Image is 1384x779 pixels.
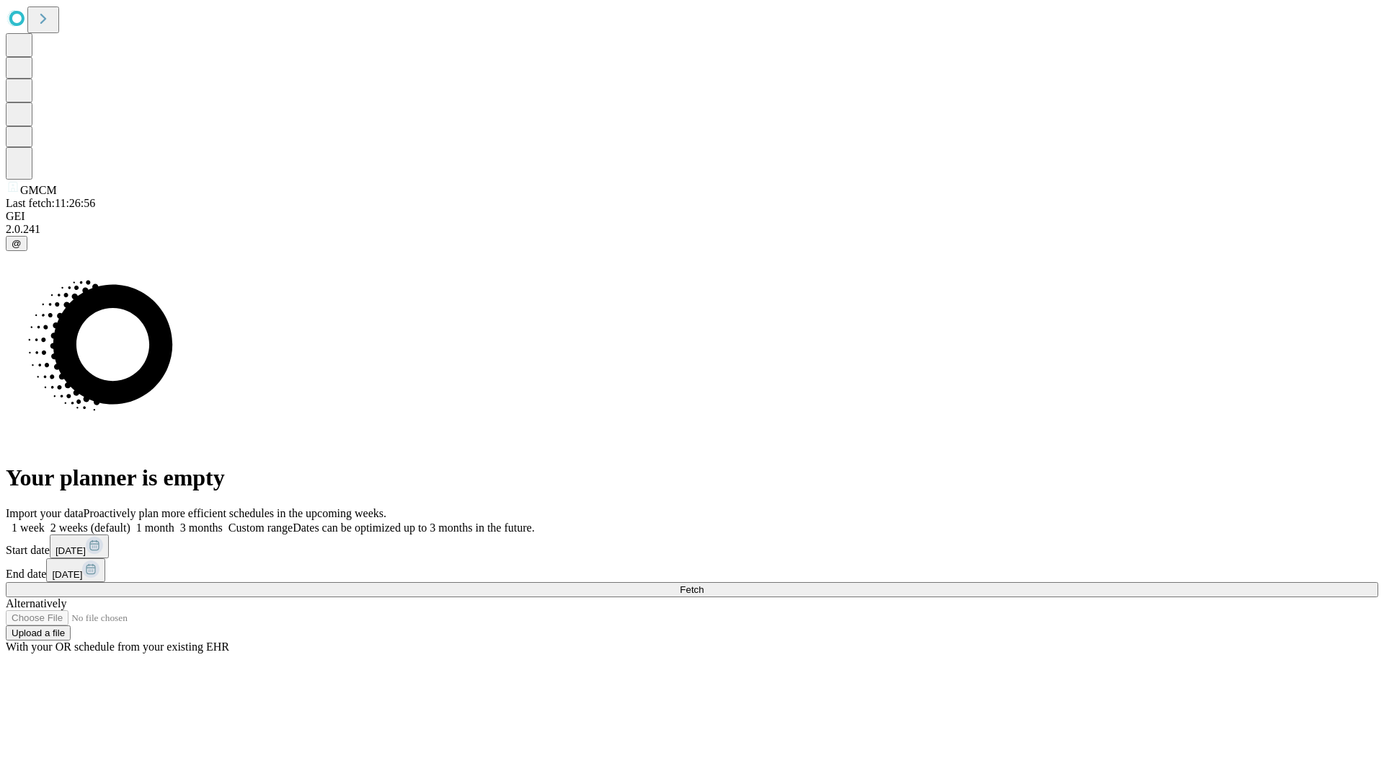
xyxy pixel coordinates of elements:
[6,597,66,609] span: Alternatively
[20,184,57,196] span: GMCM
[6,465,1378,491] h1: Your planner is empty
[50,521,130,534] span: 2 weeks (default)
[180,521,223,534] span: 3 months
[6,236,27,251] button: @
[12,238,22,249] span: @
[680,584,704,595] span: Fetch
[229,521,293,534] span: Custom range
[293,521,534,534] span: Dates can be optimized up to 3 months in the future.
[52,569,82,580] span: [DATE]
[6,534,1378,558] div: Start date
[50,534,109,558] button: [DATE]
[6,197,95,209] span: Last fetch: 11:26:56
[6,507,84,519] span: Import your data
[136,521,174,534] span: 1 month
[46,558,105,582] button: [DATE]
[6,558,1378,582] div: End date
[6,210,1378,223] div: GEI
[12,521,45,534] span: 1 week
[84,507,386,519] span: Proactively plan more efficient schedules in the upcoming weeks.
[6,625,71,641] button: Upload a file
[6,641,229,653] span: With your OR schedule from your existing EHR
[6,223,1378,236] div: 2.0.241
[6,582,1378,597] button: Fetch
[56,545,86,556] span: [DATE]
